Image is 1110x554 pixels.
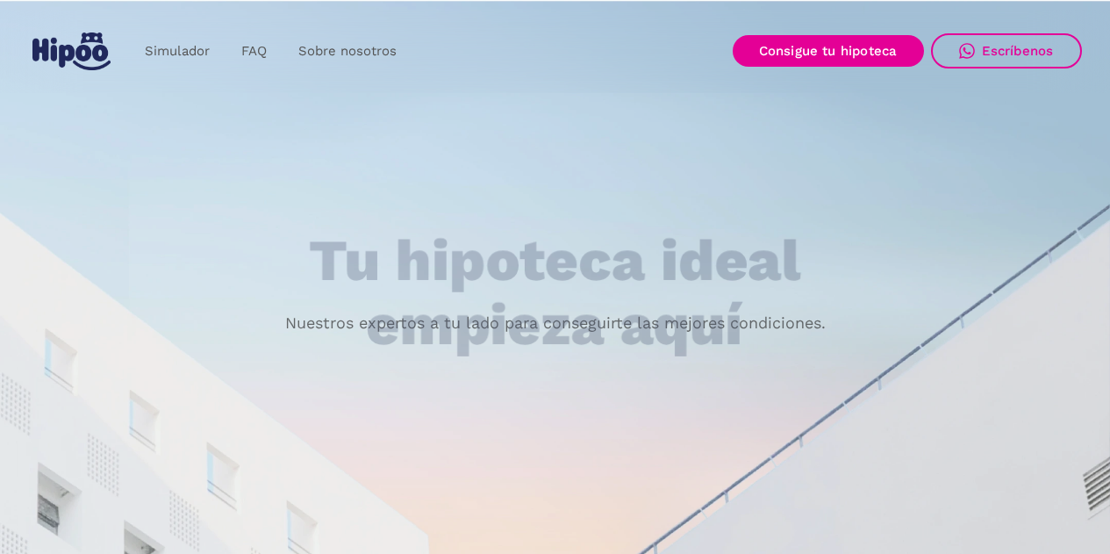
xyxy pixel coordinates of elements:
a: Simulador [129,34,226,68]
a: Escríbenos [931,33,1082,68]
a: home [29,25,115,77]
a: Sobre nosotros [283,34,412,68]
div: Escríbenos [982,43,1054,59]
a: Consigue tu hipoteca [733,35,924,67]
h1: Tu hipoteca ideal empieza aquí [222,229,887,356]
a: FAQ [226,34,283,68]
